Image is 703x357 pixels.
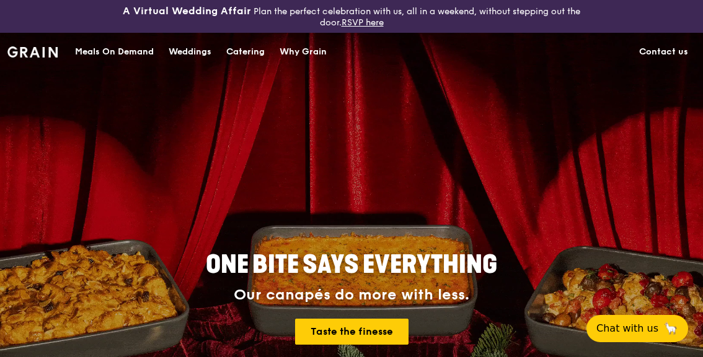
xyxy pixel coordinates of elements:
a: Taste the finesse [295,319,409,345]
span: Chat with us [596,321,658,336]
div: Meals On Demand [75,33,154,71]
div: Our canapés do more with less. [128,286,575,304]
a: Weddings [161,33,219,71]
a: RSVP here [342,17,384,28]
span: ONE BITE SAYS EVERYTHING [206,250,497,280]
div: Catering [226,33,265,71]
a: Contact us [632,33,696,71]
a: GrainGrain [7,32,58,69]
div: Weddings [169,33,211,71]
img: Grain [7,46,58,58]
button: Chat with us🦙 [586,315,688,342]
span: 🦙 [663,321,678,336]
div: Why Grain [280,33,327,71]
div: Plan the perfect celebration with us, all in a weekend, without stepping out the door. [117,5,586,28]
a: Why Grain [272,33,334,71]
h3: A Virtual Wedding Affair [123,5,251,17]
a: Catering [219,33,272,71]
